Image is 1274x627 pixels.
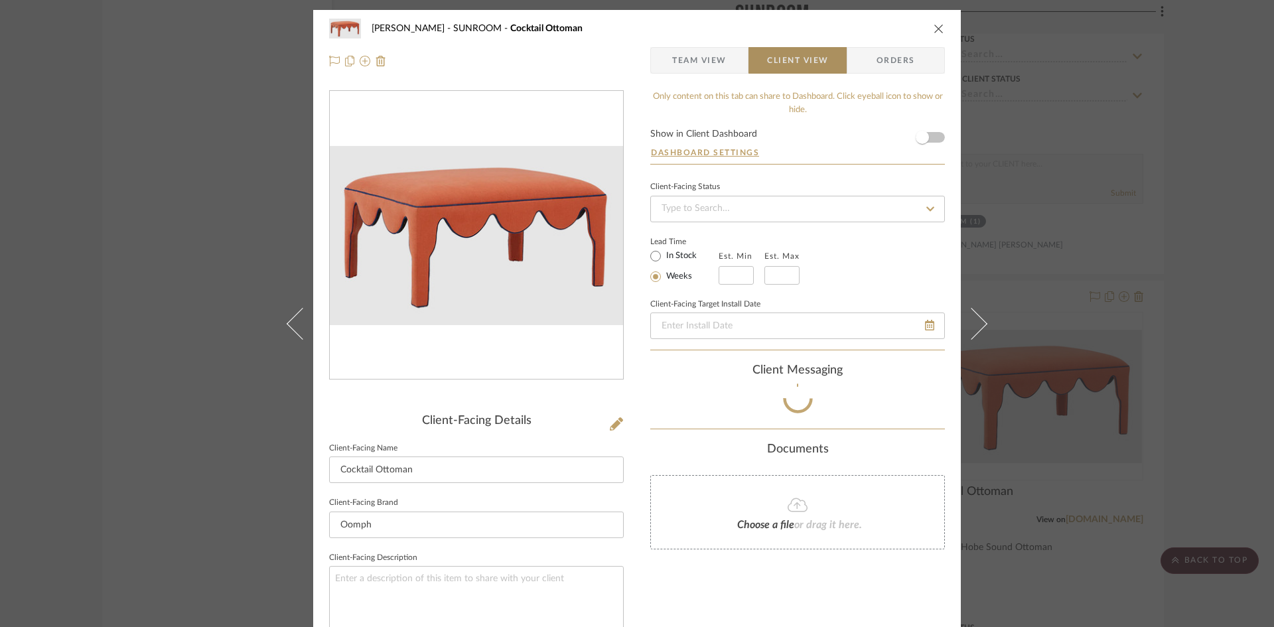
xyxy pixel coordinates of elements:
div: Documents [650,443,945,457]
label: Client-Facing Target Install Date [650,301,760,308]
button: Dashboard Settings [650,147,760,159]
span: Choose a file [737,520,794,530]
label: Weeks [664,271,692,283]
img: cbe4cd37-7c61-4868-aa8f-76ac6d00eebe_436x436.jpg [330,146,623,324]
span: SUNROOM [453,24,510,33]
input: Type to Search… [650,196,945,222]
span: Client View [767,47,828,74]
input: Enter Client-Facing Item Name [329,456,624,483]
div: Client-Facing Details [329,414,624,429]
label: Client-Facing Name [329,445,397,452]
mat-radio-group: Select item type [650,247,719,285]
label: Est. Max [764,251,800,261]
label: Client-Facing Description [329,555,417,561]
label: Est. Min [719,251,752,261]
input: Enter Install Date [650,313,945,339]
img: cbe4cd37-7c61-4868-aa8f-76ac6d00eebe_48x40.jpg [329,15,361,42]
div: 0 [330,146,623,324]
span: Orders [862,47,930,74]
label: Client-Facing Brand [329,500,398,506]
span: Cocktail Ottoman [510,24,583,33]
div: client Messaging [650,364,945,378]
span: or drag it here. [794,520,862,530]
input: Enter Client-Facing Brand [329,512,624,538]
span: Team View [672,47,727,74]
img: Remove from project [376,56,386,66]
div: Only content on this tab can share to Dashboard. Click eyeball icon to show or hide. [650,90,945,116]
label: Lead Time [650,236,719,247]
label: In Stock [664,250,697,262]
button: close [933,23,945,35]
div: Client-Facing Status [650,184,720,190]
span: [PERSON_NAME] [372,24,453,33]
